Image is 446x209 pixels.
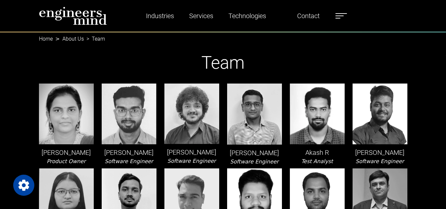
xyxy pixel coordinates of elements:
i: Software Engineer [356,158,404,164]
img: leader-img [102,84,156,144]
h1: Team [39,52,407,74]
img: logo [39,7,107,25]
img: leader-img [353,84,407,144]
nav: breadcrumb [39,32,407,40]
a: Services [187,8,216,23]
li: Team [84,35,105,43]
a: Contact [294,8,322,23]
i: Software Engineer [167,158,216,164]
a: Technologies [226,8,269,23]
i: Software Engineer [105,158,153,164]
i: Product Owner [47,158,86,164]
p: [PERSON_NAME] [102,148,156,157]
a: Industries [143,8,177,23]
img: leader-img [39,84,94,144]
p: Akash R [290,148,345,157]
img: leader-img [227,84,282,145]
img: leader-img [290,84,345,144]
i: Test Analyst [301,158,333,164]
img: leader-img [164,84,219,144]
p: [PERSON_NAME] [164,147,219,157]
p: [PERSON_NAME] [227,148,282,158]
a: Home [39,36,53,42]
p: [PERSON_NAME] [353,148,407,157]
p: [PERSON_NAME] [39,148,94,157]
i: Software Engineer [230,158,279,165]
a: About Us [62,36,84,42]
